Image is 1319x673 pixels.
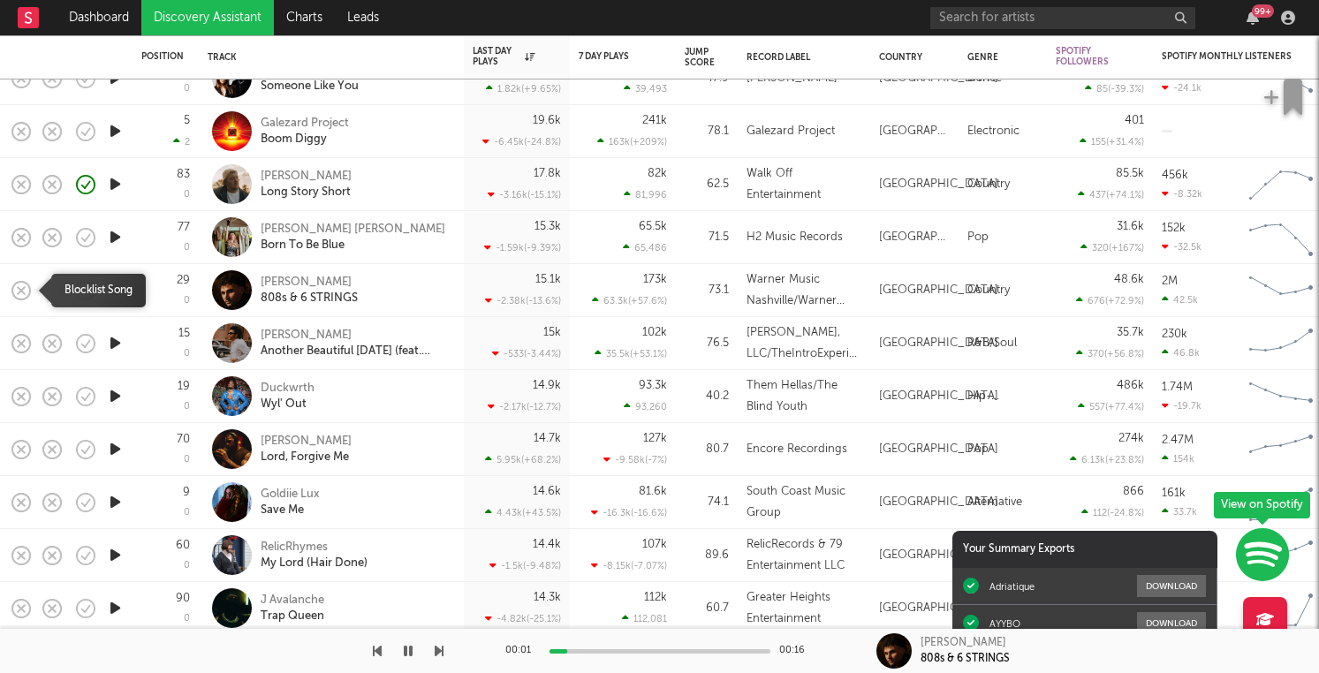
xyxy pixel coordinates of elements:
div: 676 ( +72.9 % ) [1076,295,1144,306]
div: J Avalanche [261,593,324,609]
div: 0 [184,243,190,253]
div: 0 [184,402,190,412]
div: 557 ( +77.4 % ) [1078,401,1144,412]
div: RelicRecords & 79 Entertainment LLC [747,534,861,577]
div: R&B/Soul [967,333,1017,354]
div: Save Me [261,503,320,518]
div: -1.59k ( -9.39 % ) [484,242,561,253]
div: 161k [1162,488,1186,499]
div: 0 [184,84,190,94]
div: 5 [184,115,190,126]
div: 1.82k ( +9.65 % ) [486,83,561,95]
div: 90 [176,593,190,604]
div: 456k [1162,170,1188,181]
div: 401 [1125,115,1144,126]
div: [PERSON_NAME] [PERSON_NAME] [261,222,445,238]
div: 39,493 [624,83,667,95]
div: 60.7 [685,598,729,619]
div: 93.3k [639,380,667,391]
a: RelicRhymesMy Lord (Hair Done) [261,540,368,571]
div: 63.3k ( +57.6 % ) [592,295,667,306]
div: 241k [642,115,667,126]
div: 81,996 [624,189,667,200]
div: 85 ( -39.3 % ) [1085,83,1144,95]
div: 127k [643,433,667,444]
div: Your Summary Exports [952,531,1217,568]
div: 00:01 [505,640,541,662]
button: Download [1137,612,1206,634]
div: 9 [183,487,190,498]
div: 85.5k [1116,168,1144,179]
div: 35.7k [1117,327,1144,338]
a: [PERSON_NAME]Another Beautiful [DATE] (feat. [GEOGRAPHIC_DATA]) [261,328,451,359]
div: 112 ( -24.8 % ) [1081,507,1144,518]
a: [PERSON_NAME]808s & 6 STRINGS [261,275,358,306]
div: -8.32k [1162,188,1202,200]
div: [PERSON_NAME] [261,434,352,450]
div: 31.6k [1117,221,1144,232]
div: Trap Queen [261,609,324,624]
div: -4.82k ( -25.1 % ) [485,613,561,624]
div: 320 ( +167 % ) [1080,242,1144,253]
div: 437 ( +74.1 % ) [1078,189,1144,200]
a: Goldiie LuxSave Me [261,487,320,518]
div: [GEOGRAPHIC_DATA] [879,386,998,407]
div: 808s & 6 STRINGS [921,651,1010,667]
div: Walk Off Entertainment [747,163,861,206]
div: 60 [176,540,190,551]
div: Galezard Project [747,121,835,142]
div: [GEOGRAPHIC_DATA] [879,439,998,460]
div: 0 [184,455,190,465]
div: 14.9k [533,380,561,391]
a: J AvalancheTrap Queen [261,593,324,624]
div: 112k [644,592,667,603]
div: 152k [1162,223,1186,234]
div: [PERSON_NAME] [261,169,352,185]
div: Pop [967,439,989,460]
div: 93,260 [624,401,667,412]
a: DuckwrthWyl' Out [261,381,315,412]
div: [GEOGRAPHIC_DATA] [879,545,998,566]
div: Boom Diggy [261,132,349,147]
div: Electronic [967,121,1020,142]
div: [PERSON_NAME] [261,275,358,291]
div: 19 [178,381,190,392]
div: 2 [173,136,190,147]
div: 42.5k [1162,294,1198,306]
div: 0 [184,296,190,306]
div: Jump Score [685,47,715,68]
div: 40.2 [685,386,729,407]
div: -32.5k [1162,241,1202,253]
div: H2 Music Records [747,227,843,248]
div: -8.15k ( -7.07 % ) [591,560,667,571]
div: 70 [177,434,190,445]
div: 154k [1162,453,1194,465]
a: [PERSON_NAME]Lord, Forgive Me [261,434,352,465]
div: 1.74M [1162,382,1193,393]
div: 112,081 [622,613,667,624]
div: [PERSON_NAME] [921,635,1006,651]
div: Country [967,280,1010,301]
div: [PERSON_NAME], LLC/TheIntroExperience, LLC [747,322,861,365]
div: 78.1 [685,121,729,142]
div: 89.6 [685,545,729,566]
div: 230k [1162,329,1187,340]
div: 6.13k ( +23.8 % ) [1070,454,1144,465]
div: RelicRhymes [261,540,368,556]
div: Pop [967,227,989,248]
div: Lord, Forgive Me [261,450,352,465]
div: 29 [177,275,190,286]
div: 82k [648,168,667,179]
div: 15.1k [535,274,561,285]
div: 0 [184,561,190,571]
div: [PERSON_NAME] [261,328,451,344]
div: 5.95k ( +68.2 % ) [485,454,561,465]
div: 866 [1123,486,1144,497]
div: -533 ( -3.44 % ) [492,348,561,359]
div: 73.1 [685,280,729,301]
div: 163k ( +209 % ) [597,136,667,147]
div: Someone Like You [261,79,359,95]
button: 99+ [1247,11,1259,25]
a: [PERSON_NAME] [PERSON_NAME]Born To Be Blue [261,222,445,253]
div: -9.58k ( -7 % ) [603,454,667,465]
